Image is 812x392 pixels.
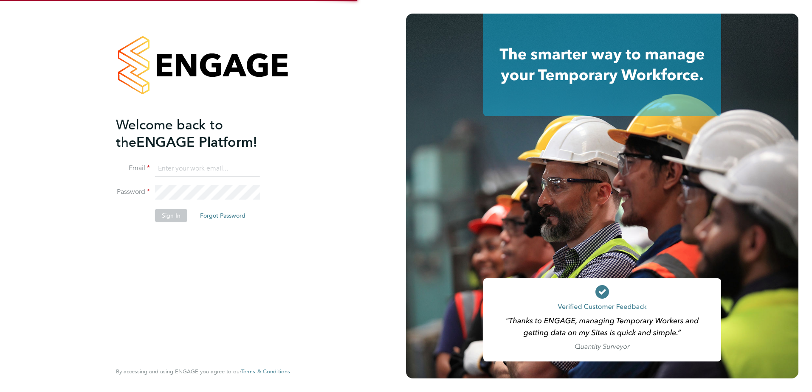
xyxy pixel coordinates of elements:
[116,188,150,196] label: Password
[116,164,150,173] label: Email
[116,117,223,151] span: Welcome back to the
[116,116,282,151] h2: ENGAGE Platform!
[193,209,252,222] button: Forgot Password
[155,161,260,176] input: Enter your work email...
[116,368,290,375] span: By accessing and using ENGAGE you agree to our
[155,209,187,222] button: Sign In
[241,368,290,375] a: Terms & Conditions
[241,368,290,375] span: Terms & Conditions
